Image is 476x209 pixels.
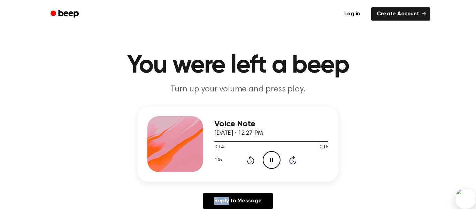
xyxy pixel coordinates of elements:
[214,154,225,166] button: 1.0x
[214,144,223,151] span: 0:14
[337,6,367,22] a: Log in
[46,7,85,21] a: Beep
[60,53,416,78] h1: You were left a beep
[214,130,263,136] span: [DATE] · 12:27 PM
[320,144,329,151] span: 0:15
[455,188,476,209] img: bubble.svg
[104,84,372,95] p: Turn up your volume and press play.
[371,7,430,21] a: Create Account
[203,193,273,209] a: Reply to Message
[214,119,329,129] h3: Voice Note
